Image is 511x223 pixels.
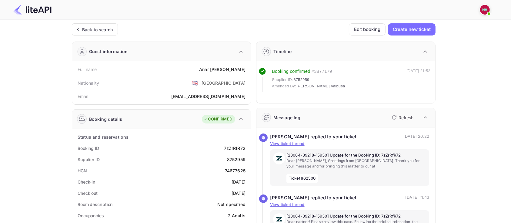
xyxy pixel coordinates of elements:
[270,133,358,140] div: [PERSON_NAME] replied to your ticket.
[89,116,122,122] div: Booking details
[228,212,245,219] div: 2 Adults
[227,156,245,163] div: 8752959
[78,93,88,100] div: Email
[273,152,285,164] img: AwvSTEc2VUhQAAAAAElFTkSuQmCC
[82,26,113,33] div: Back to search
[78,179,95,185] div: Check-in
[78,134,129,140] div: Status and reservations
[399,114,413,121] p: Refresh
[225,167,245,174] div: 74677625
[270,202,429,208] p: View ticket thread
[78,201,112,208] div: Room description
[286,158,426,169] p: Dear [PERSON_NAME], Greetings from [GEOGRAPHIC_DATA], Thank you for your message and for bringing...
[297,83,345,89] span: [PERSON_NAME] Valbusa
[270,194,358,201] div: [PERSON_NAME] replied to your ticket.
[217,201,245,208] div: Not specified
[388,113,416,122] button: Refresh
[202,80,245,86] div: [GEOGRAPHIC_DATA]
[405,194,429,201] p: [DATE] 11:43
[294,77,309,83] span: 8752959
[78,145,99,151] div: Booking ID
[272,77,293,83] span: Supplier ID:
[199,66,245,73] div: Anar [PERSON_NAME]
[286,213,426,219] p: [23084-39218-15930] Update for the Booking ID: 7zZrRfR72
[78,167,87,174] div: HCN
[403,133,429,140] p: [DATE] 20:22
[171,93,245,100] div: [EMAIL_ADDRESS][DOMAIN_NAME]
[89,48,128,55] div: Guest information
[273,48,292,55] div: Timeline
[203,116,232,122] div: CONFIRMED
[272,83,296,89] span: Amended By:
[406,68,430,92] div: [DATE] 21:53
[272,68,310,75] div: Booking confirmed
[78,156,100,163] div: Supplier ID
[273,114,301,121] div: Message log
[78,66,97,73] div: Full name
[286,152,426,158] p: [23084-39218-15930] Update for the Booking ID: 7zZrRfR72
[388,23,436,35] button: Create new ticket
[232,179,245,185] div: [DATE]
[78,190,98,196] div: Check out
[13,5,52,15] img: LiteAPI Logo
[349,23,386,35] button: Edit booking
[270,141,429,147] p: View ticket thread
[192,77,199,88] span: United States
[286,174,318,183] span: Ticket #62500
[232,190,245,196] div: [DATE]
[480,5,490,15] img: Nicholas Valbusa
[312,68,332,75] div: # 3877179
[78,212,104,219] div: Occupancies
[224,145,245,151] div: 7zZrRfR72
[78,80,99,86] div: Nationality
